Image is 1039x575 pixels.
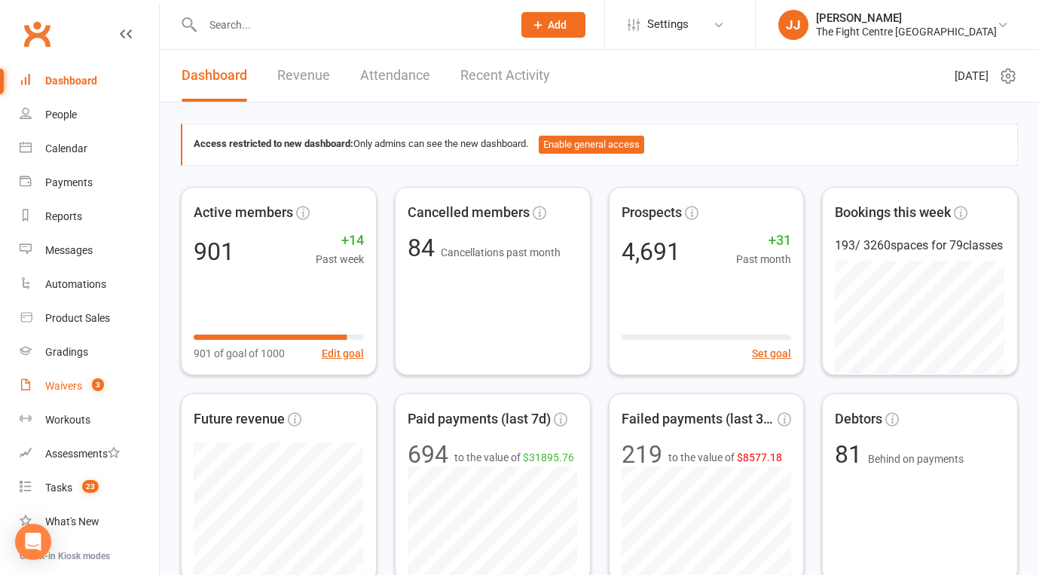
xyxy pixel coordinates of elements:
[20,335,159,369] a: Gradings
[622,240,680,264] div: 4,691
[647,8,689,41] span: Settings
[20,166,159,200] a: Payments
[92,378,104,391] span: 3
[45,515,99,528] div: What's New
[20,369,159,403] a: Waivers 3
[408,234,441,262] span: 84
[45,244,93,256] div: Messages
[752,345,791,362] button: Set goal
[45,176,93,188] div: Payments
[360,50,430,102] a: Attendance
[20,200,159,234] a: Reports
[816,25,997,38] div: The Fight Centre [GEOGRAPHIC_DATA]
[622,202,682,224] span: Prospects
[194,202,293,224] span: Active members
[622,442,662,466] div: 219
[868,453,964,465] span: Behind on payments
[736,251,791,268] span: Past month
[737,451,782,463] span: $8577.18
[20,234,159,268] a: Messages
[408,202,530,224] span: Cancelled members
[539,136,644,154] button: Enable general access
[548,19,567,31] span: Add
[45,380,82,392] div: Waivers
[194,240,234,264] div: 901
[194,345,285,362] span: 901 of goal of 1000
[277,50,330,102] a: Revenue
[20,471,159,505] a: Tasks 23
[454,449,574,466] span: to the value of
[20,301,159,335] a: Product Sales
[778,10,808,40] div: JJ
[316,230,364,252] span: +14
[835,202,951,224] span: Bookings this week
[521,12,585,38] button: Add
[441,246,561,258] span: Cancellations past month
[408,408,551,430] span: Paid payments (last 7d)
[18,15,56,53] a: Clubworx
[20,64,159,98] a: Dashboard
[20,437,159,471] a: Assessments
[45,278,106,290] div: Automations
[668,449,782,466] span: to the value of
[45,312,110,324] div: Product Sales
[955,67,989,85] span: [DATE]
[45,482,72,494] div: Tasks
[20,505,159,539] a: What's New
[460,50,550,102] a: Recent Activity
[194,138,353,149] strong: Access restricted to new dashboard:
[835,408,882,430] span: Debtors
[20,98,159,132] a: People
[15,524,51,560] div: Open Intercom Messenger
[20,132,159,166] a: Calendar
[322,345,364,362] button: Edit goal
[82,480,99,493] span: 23
[194,136,1006,154] div: Only admins can see the new dashboard.
[835,440,868,469] span: 81
[45,448,120,460] div: Assessments
[45,346,88,358] div: Gradings
[316,251,364,268] span: Past week
[622,408,775,430] span: Failed payments (last 30d)
[194,408,285,430] span: Future revenue
[20,403,159,437] a: Workouts
[816,11,997,25] div: [PERSON_NAME]
[198,14,502,35] input: Search...
[45,210,82,222] div: Reports
[736,230,791,252] span: +31
[45,75,97,87] div: Dashboard
[182,50,247,102] a: Dashboard
[835,236,1005,255] div: 193 / 3260 spaces for 79 classes
[45,109,77,121] div: People
[45,142,87,154] div: Calendar
[523,451,574,463] span: $31895.76
[408,442,448,466] div: 694
[45,414,90,426] div: Workouts
[20,268,159,301] a: Automations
